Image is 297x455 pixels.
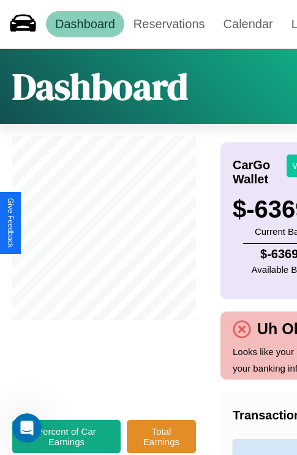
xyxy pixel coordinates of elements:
a: Calendar [214,11,282,37]
div: Give Feedback [6,198,15,248]
a: Dashboard [46,11,124,37]
iframe: Intercom live chat [12,413,42,443]
button: Percent of Car Earnings [12,420,121,453]
h4: CarGo Wallet [233,158,287,186]
h1: Dashboard [12,61,188,112]
a: Reservations [124,11,214,37]
button: Total Earnings [127,420,196,453]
